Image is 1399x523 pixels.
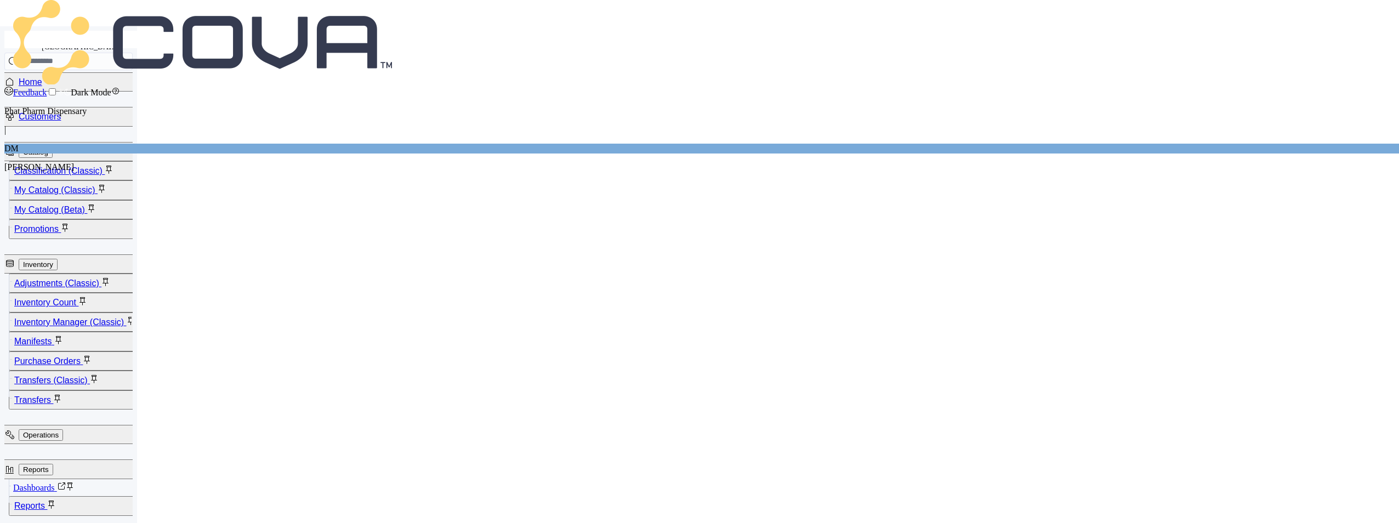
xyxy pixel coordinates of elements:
span: Promotions [14,221,132,236]
span: Feedback [13,88,47,97]
input: Dark Mode [49,88,56,95]
span: Dark Mode [71,88,111,97]
button: My Catalog (Beta) [9,200,137,219]
button: Reports [19,464,53,475]
span: Dashboards [13,480,141,495]
a: Reports [14,501,47,510]
span: My Catalog (Classic) [14,183,132,197]
span: Inventory [19,257,132,271]
span: Inventory Count [14,295,132,310]
a: Inventory Manager (Classic) [14,317,127,327]
span: Adjustments (Classic) [14,276,132,291]
span: Transfers (Classic) [14,373,132,388]
button: Inventory [19,259,58,270]
a: Promotions [14,224,61,234]
button: Manifests [9,332,137,351]
button: Transfers (Classic) [9,371,137,390]
button: Transfers [9,390,137,410]
a: Manifests [14,337,54,346]
span: DM [4,144,19,153]
a: My Catalog (Beta) [14,205,87,214]
a: Adjustments (Classic) [14,278,101,288]
span: Operations [19,427,132,442]
button: Inventory Count [9,293,137,312]
button: Inventory Manager (Classic) [9,312,137,332]
span: Reports [19,462,132,476]
a: Dashboards [13,483,66,492]
button: Operations [19,429,63,441]
a: Transfers [14,395,53,405]
a: Dashboards [9,479,146,496]
span: Inventory Manager (Classic) [14,315,132,329]
span: Transfers [14,393,132,407]
span: Reports [23,465,49,474]
span: Purchase Orders [14,354,132,368]
a: Transfers (Classic) [14,376,90,385]
a: Feedback [4,88,47,97]
span: Inventory [23,260,53,269]
button: Promotions [9,219,137,238]
button: My Catalog (Classic) [9,180,137,200]
a: My Catalog (Classic) [14,185,98,195]
button: Adjustments (Classic) [9,274,137,293]
a: Purchase Orders [14,356,83,366]
button: Reports [9,496,137,515]
span: Manifests [14,334,132,349]
button: Purchase Orders [9,351,137,371]
span: Operations [23,431,59,439]
span: Reports [14,498,132,513]
a: Inventory Count [14,298,78,307]
span: My Catalog (Beta) [14,202,132,217]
